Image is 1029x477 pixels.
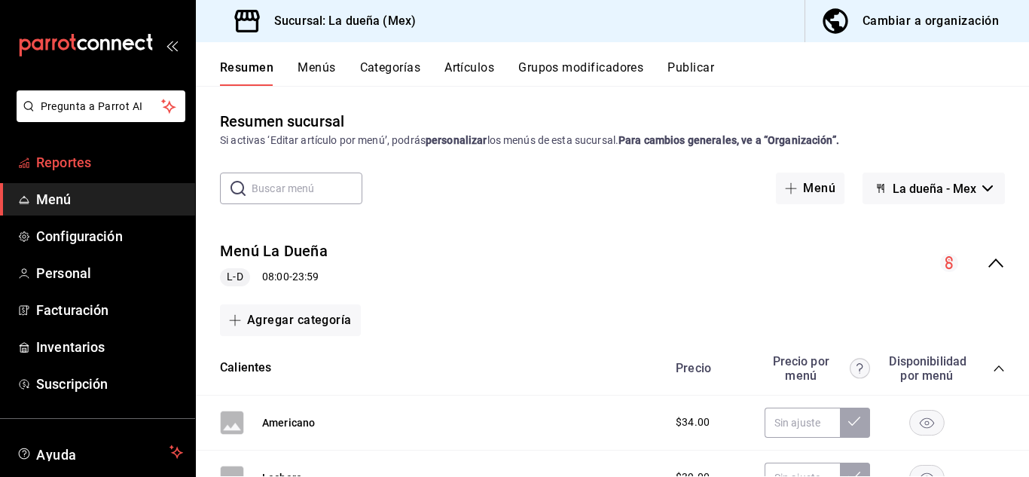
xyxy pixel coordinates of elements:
[667,60,714,86] button: Publicar
[360,60,421,86] button: Categorías
[661,361,757,375] div: Precio
[444,60,494,86] button: Artículos
[765,408,840,438] input: Sin ajuste
[262,415,315,430] button: Americano
[220,110,344,133] div: Resumen sucursal
[36,374,183,394] span: Suscripción
[252,173,362,203] input: Buscar menú
[518,60,643,86] button: Grupos modificadores
[863,11,999,32] div: Cambiar a organización
[220,60,1029,86] div: navigation tabs
[220,133,1005,148] div: Si activas ‘Editar artículo por menú’, podrás los menús de esta sucursal.
[221,269,249,285] span: L-D
[765,354,870,383] div: Precio por menú
[993,362,1005,375] button: collapse-category-row
[36,337,183,357] span: Inventarios
[11,109,185,125] a: Pregunta a Parrot AI
[889,354,964,383] div: Disponibilidad por menú
[676,414,710,430] span: $34.00
[776,173,844,204] button: Menú
[196,228,1029,298] div: collapse-menu-row
[220,240,328,262] button: Menú La Dueña
[17,90,185,122] button: Pregunta a Parrot AI
[220,268,328,286] div: 08:00 - 23:59
[36,263,183,283] span: Personal
[618,134,839,146] strong: Para cambios generales, ve a “Organización”.
[36,226,183,246] span: Configuración
[36,443,163,461] span: Ayuda
[863,173,1005,204] button: La dueña - Mex
[298,60,335,86] button: Menús
[36,152,183,173] span: Reportes
[426,134,487,146] strong: personalizar
[893,182,976,196] span: La dueña - Mex
[220,359,272,377] button: Calientes
[41,99,162,115] span: Pregunta a Parrot AI
[262,12,416,30] h3: Sucursal: La dueña (Mex)
[36,189,183,209] span: Menú
[220,304,361,336] button: Agregar categoría
[166,39,178,51] button: open_drawer_menu
[220,60,273,86] button: Resumen
[36,300,183,320] span: Facturación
